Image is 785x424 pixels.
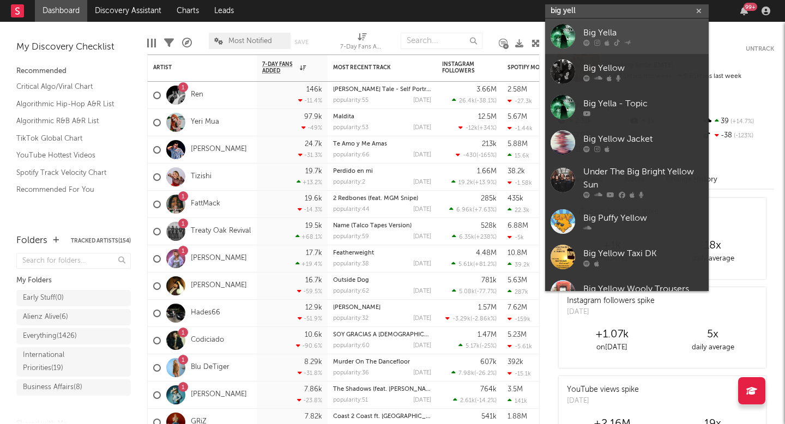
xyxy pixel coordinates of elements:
[305,222,322,229] div: 19.5k
[445,315,497,322] div: ( )
[294,39,309,45] button: Save
[662,252,763,265] div: daily average
[545,89,709,125] a: Big Yella - Topic
[305,277,322,284] div: 16.7k
[545,239,709,275] a: Big Yellow Taxi DK
[333,152,370,158] div: popularity: 66
[333,277,431,283] div: Outside Dog
[466,343,480,349] span: 5.17k
[333,168,431,174] div: Perdido en mi
[295,233,322,240] div: +68.1 %
[508,359,523,366] div: 392k
[333,125,369,131] div: popularity: 53
[508,195,523,202] div: 435k
[508,98,532,105] div: -27.3k
[460,398,475,404] span: 2.61k
[305,331,322,338] div: 10.6k
[458,180,473,186] span: 19.2k
[305,195,322,202] div: 19.6k
[476,250,497,257] div: 4.48M
[481,277,497,284] div: 781k
[191,227,251,236] a: Treaty Oak Revival
[508,277,527,284] div: 5.63M
[508,250,527,257] div: 10.8M
[476,371,495,377] span: -26.2 %
[340,41,384,54] div: 7-Day Fans Added (7-Day Fans Added)
[583,247,703,260] div: Big Yellow Taxi DK
[481,195,497,202] div: 285k
[508,316,530,323] div: -159k
[508,397,527,404] div: 141k
[333,305,381,311] a: [PERSON_NAME]
[583,211,703,225] div: Big Puffy Yellow
[16,115,120,127] a: Algorithmic R&B A&R List
[333,250,431,256] div: Featherweight
[451,370,497,377] div: ( )
[561,341,662,354] div: on [DATE]
[333,141,431,147] div: Te Amo y Me Amas
[451,261,497,268] div: ( )
[545,125,709,160] a: Big Yellow Jacket
[333,98,369,104] div: popularity: 55
[545,19,709,54] a: Big Yella
[476,98,495,104] span: -38.1 %
[583,132,703,146] div: Big Yellow Jacket
[458,342,497,349] div: ( )
[508,234,524,241] div: -5k
[16,81,120,93] a: Critical Algo/Viral Chart
[298,152,322,159] div: -31.3 %
[333,196,431,202] div: 2 Redbones (feat. MGM Snipe)
[333,223,431,229] div: Name (Talco Tapes Version)
[545,160,709,204] a: Under The Big Bright Yellow Sun
[333,250,374,256] a: Featherweight
[298,206,322,213] div: -14.3 %
[333,343,370,349] div: popularity: 60
[472,316,495,322] span: -2.86k %
[456,152,497,159] div: ( )
[508,113,527,120] div: 5.67M
[333,114,354,120] a: Maldita
[340,27,384,59] div: 7-Day Fans Added (7-Day Fans Added)
[545,4,709,18] input: Search for artists
[262,61,297,74] span: 7-Day Fans Added
[333,332,431,338] div: SOY GRACIAS A DIOS
[508,288,528,295] div: 287k
[479,125,495,131] span: +34 %
[297,397,322,404] div: -23.8 %
[449,206,497,213] div: ( )
[545,54,709,89] a: Big Yellow
[508,152,529,159] div: 15.6k
[413,152,431,158] div: [DATE]
[147,27,156,59] div: Edit Columns
[459,98,475,104] span: 26.4k
[452,97,497,104] div: ( )
[476,289,495,295] span: -77.7 %
[702,114,774,129] div: 39
[413,234,431,240] div: [DATE]
[478,304,497,311] div: 1.57M
[481,222,497,229] div: 528k
[583,26,703,39] div: Big Yella
[23,349,100,375] div: International Priorities ( 19 )
[740,7,748,15] button: 99+
[508,222,528,229] div: 6.88M
[333,64,415,71] div: Most Recent Track
[545,204,709,239] a: Big Puffy Yellow
[413,343,431,349] div: [DATE]
[333,179,365,185] div: popularity: 2
[191,90,203,100] a: Ren
[16,253,131,269] input: Search for folders...
[567,307,655,318] div: [DATE]
[191,363,230,372] a: Blu DeTiger
[452,316,470,322] span: -3.29k
[23,311,68,324] div: Alienz Alive ( 6 )
[333,414,431,420] div: Coast 2 Coast ft. Flowdan
[71,238,131,244] button: Tracked Artists(154)
[333,370,369,376] div: popularity: 36
[453,397,497,404] div: ( )
[746,44,774,54] button: Untrack
[458,124,497,131] div: ( )
[301,124,322,131] div: -49 %
[16,65,131,78] div: Recommended
[305,168,322,175] div: 19.7k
